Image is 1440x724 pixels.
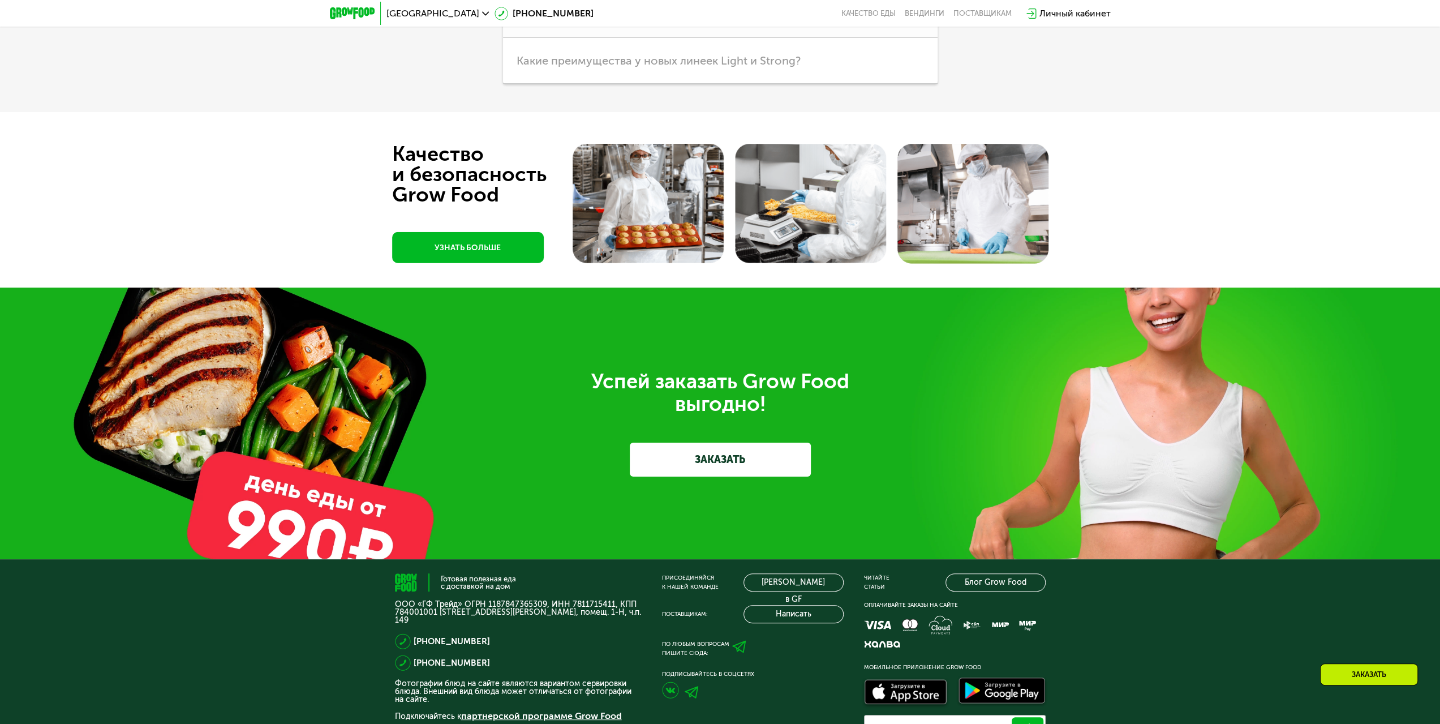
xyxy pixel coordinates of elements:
[743,605,844,623] button: Написать
[392,232,544,263] a: УЗНАТЬ БОЛЬШЕ
[630,443,811,477] a: ЗАКАЗАТЬ
[864,573,889,592] div: Читайте статьи
[662,640,729,658] div: По любым вопросам пишите сюда:
[414,656,490,670] a: [PHONE_NUMBER]
[414,635,490,648] a: [PHONE_NUMBER]
[495,7,594,20] a: [PHONE_NUMBER]
[461,710,622,721] a: партнерской программе Grow Food
[1320,663,1418,686] div: Заказать
[662,610,707,619] div: Поставщикам:
[743,573,844,592] a: [PERSON_NAME] в GF
[517,54,801,67] span: Какие преимущества у новых линеек Light и Strong?
[905,9,944,18] a: Вендинги
[386,9,479,18] span: [GEOGRAPHIC_DATA]
[662,670,844,679] div: Подписывайтесь в соцсетях
[403,370,1037,415] div: Успей заказать Grow Food выгодно!
[395,680,642,704] p: Фотографии блюд на сайте являются вариантом сервировки блюда. Внешний вид блюда может отличаться ...
[441,575,516,590] div: Готовая полезная еда с доставкой на дом
[662,573,719,592] div: Присоединяйся к нашей команде
[1039,7,1111,20] div: Личный кабинет
[841,9,896,18] a: Качество еды
[395,601,642,624] p: ООО «ГФ Трейд» ОГРН 1187847365309, ИНН 7811715411, КПП 784001001 [STREET_ADDRESS][PERSON_NAME], п...
[395,709,642,723] p: Подключайтесь к
[953,9,1012,18] div: поставщикам
[864,601,1046,610] div: Оплачивайте заказы на сайте
[864,663,1046,672] div: Мобильное приложение Grow Food
[392,144,588,205] div: Качество и безопасность Grow Food
[956,675,1048,708] img: Доступно в Google Play
[945,573,1046,592] a: Блог Grow Food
